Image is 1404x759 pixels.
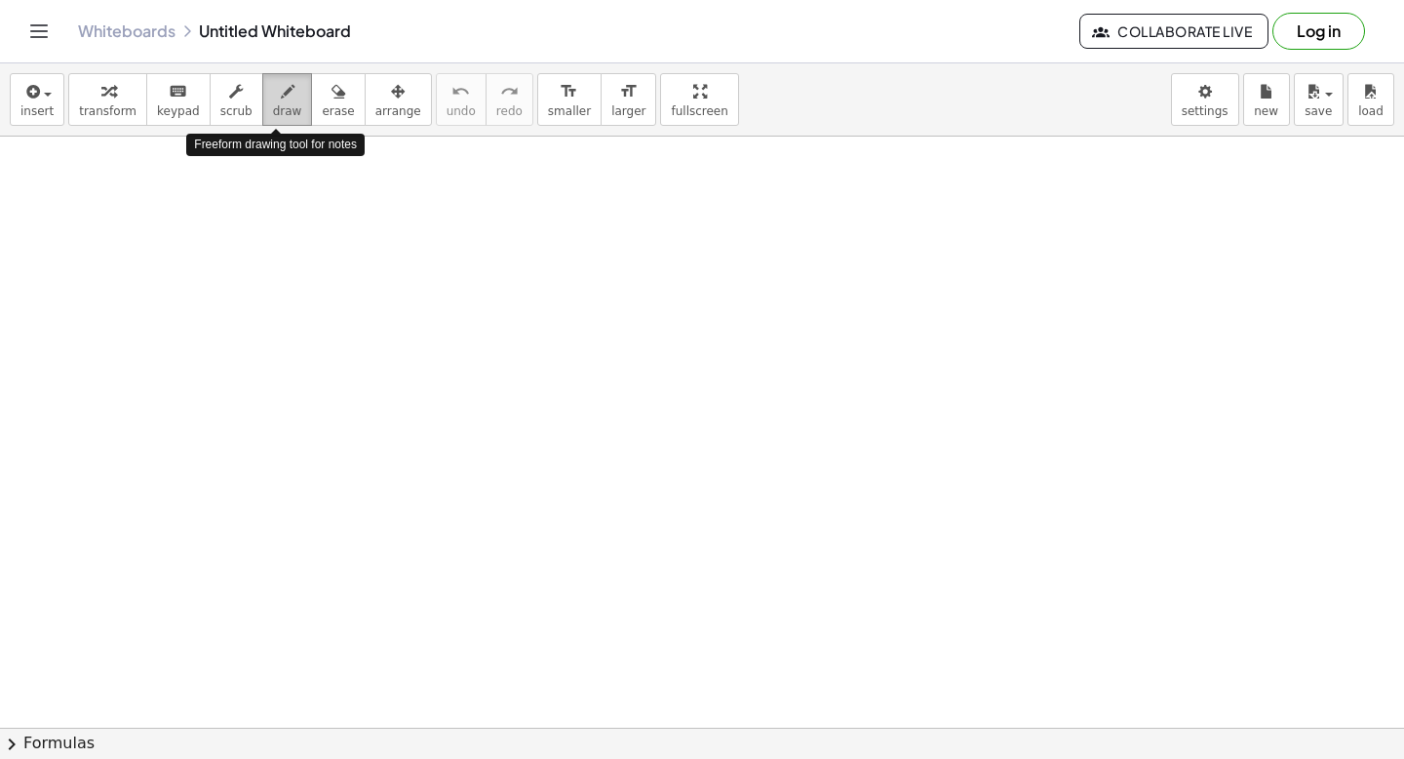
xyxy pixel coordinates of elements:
[537,73,602,126] button: format_sizesmaller
[611,104,645,118] span: larger
[1254,104,1278,118] span: new
[1079,14,1268,49] button: Collaborate Live
[1182,104,1228,118] span: settings
[660,73,738,126] button: fullscreen
[601,73,656,126] button: format_sizelarger
[1272,13,1365,50] button: Log in
[447,104,476,118] span: undo
[311,73,365,126] button: erase
[157,104,200,118] span: keypad
[169,80,187,103] i: keyboard
[436,73,487,126] button: undoundo
[273,104,302,118] span: draw
[20,104,54,118] span: insert
[365,73,432,126] button: arrange
[375,104,421,118] span: arrange
[1347,73,1394,126] button: load
[548,104,591,118] span: smaller
[186,134,365,156] div: Freeform drawing tool for notes
[451,80,470,103] i: undo
[23,16,55,47] button: Toggle navigation
[322,104,354,118] span: erase
[210,73,263,126] button: scrub
[560,80,578,103] i: format_size
[1305,104,1332,118] span: save
[1096,22,1252,40] span: Collaborate Live
[1358,104,1384,118] span: load
[1243,73,1290,126] button: new
[68,73,147,126] button: transform
[10,73,64,126] button: insert
[262,73,313,126] button: draw
[220,104,253,118] span: scrub
[146,73,211,126] button: keyboardkeypad
[500,80,519,103] i: redo
[78,21,175,41] a: Whiteboards
[671,104,727,118] span: fullscreen
[486,73,533,126] button: redoredo
[1171,73,1239,126] button: settings
[79,104,136,118] span: transform
[1294,73,1344,126] button: save
[619,80,638,103] i: format_size
[496,104,523,118] span: redo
